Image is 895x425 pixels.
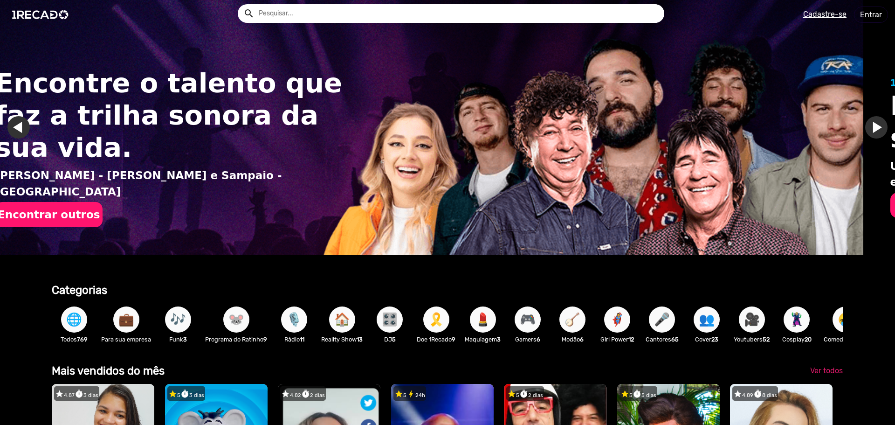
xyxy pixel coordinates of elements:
[223,307,249,333] button: 🐭
[671,336,679,343] b: 65
[779,335,814,344] p: Cosplay
[599,335,635,344] p: Girl Power
[377,307,403,333] button: 🎛️
[789,307,805,333] span: 🦹🏼‍♀️
[649,307,675,333] button: 🎤
[559,307,585,333] button: 🪕
[475,307,491,333] span: 💄
[694,307,720,333] button: 👥
[52,284,107,297] b: Categorias
[628,336,634,343] b: 12
[263,336,267,343] b: 9
[838,307,854,333] span: 🤣
[604,307,630,333] button: 🦸‍♀️
[61,307,87,333] button: 🌐
[734,335,770,344] p: Youtubers
[428,307,444,333] span: 🎗️
[392,336,396,343] b: 5
[810,366,843,375] span: Ver todos
[739,307,765,333] button: 🎥
[300,336,304,343] b: 11
[833,116,856,139] a: Ir para o próximo slide
[56,335,92,344] p: Todos
[763,336,770,343] b: 52
[240,5,256,21] button: Example home icon
[555,335,590,344] p: Modão
[805,336,812,343] b: 20
[465,335,501,344] p: Maquiagem
[520,307,536,333] span: 🎮
[644,335,680,344] p: Cantores
[537,336,540,343] b: 6
[824,335,867,344] p: Comediantes
[510,335,545,344] p: Gamers
[452,336,455,343] b: 9
[372,335,407,344] p: DJ
[515,307,541,333] button: 🎮
[654,307,670,333] span: 🎤
[711,336,718,343] b: 23
[228,307,244,333] span: 🐭
[580,336,584,343] b: 6
[101,335,151,344] p: Para sua empresa
[281,307,307,333] button: 🎙️
[276,335,312,344] p: Rádio
[113,307,139,333] button: 💼
[118,307,134,333] span: 💼
[871,116,893,139] a: Ir para o slide anterior
[470,307,496,333] button: 💄
[565,307,580,333] span: 🪕
[609,307,625,333] span: 🦸‍♀️
[321,335,363,344] p: Reality Show
[329,307,355,333] button: 🏠
[699,307,715,333] span: 👥
[497,336,501,343] b: 3
[170,307,186,333] span: 🎶
[243,8,255,19] mat-icon: Example home icon
[66,307,82,333] span: 🌐
[833,307,859,333] button: 🤣
[417,335,455,344] p: Doe 1Recado
[205,335,267,344] p: Programa do Ratinho
[52,364,165,377] b: Mais vendidos do mês
[382,307,398,333] span: 🎛️
[252,4,664,23] input: Pesquisar...
[689,335,724,344] p: Cover
[854,7,888,23] a: Entrar
[160,335,196,344] p: Funk
[357,336,363,343] b: 13
[77,336,88,343] b: 769
[183,336,187,343] b: 3
[423,307,449,333] button: 🎗️
[784,307,810,333] button: 🦹🏼‍♀️
[334,307,350,333] span: 🏠
[165,307,191,333] button: 🎶
[286,307,302,333] span: 🎙️
[744,307,760,333] span: 🎥
[803,10,847,19] u: Cadastre-se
